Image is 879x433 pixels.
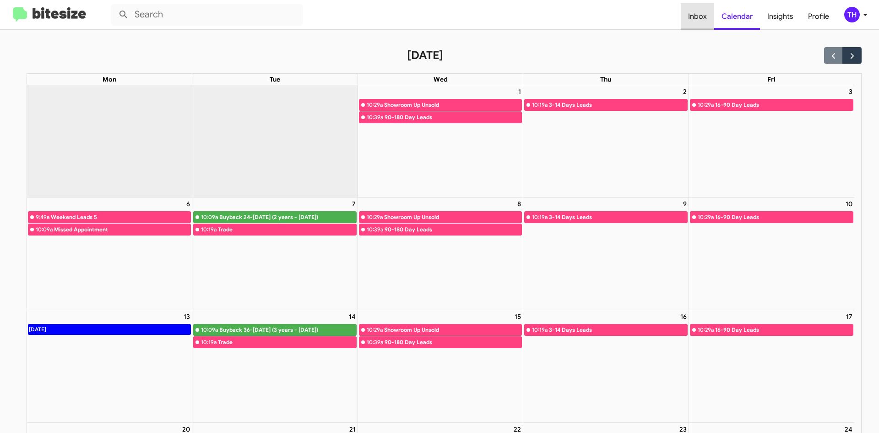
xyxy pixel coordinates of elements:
[367,113,383,122] div: 10:39a
[765,74,777,85] a: Friday
[681,3,714,30] a: Inbox
[36,213,49,222] div: 9:49a
[219,213,356,222] div: Buyback 24-[DATE] (2 years - [DATE])
[54,225,191,234] div: Missed Appointment
[192,197,358,310] td: October 7, 2025
[201,338,217,347] div: 10:19a
[384,325,521,334] div: Showroom Up Unsold
[367,225,383,234] div: 10:39a
[384,213,521,222] div: Showroom Up Unsold
[367,100,383,110] div: 10:29a
[681,85,689,98] a: October 2, 2025
[698,325,714,334] div: 10:29a
[184,197,192,210] a: October 6, 2025
[842,47,861,63] button: Next month
[385,225,521,234] div: 90-180 Day Leads
[407,48,443,63] h2: [DATE]
[844,310,854,323] a: October 17, 2025
[549,100,687,110] div: 3-14 Days Leads
[27,310,192,422] td: October 13, 2025
[27,197,192,310] td: October 6, 2025
[532,325,548,334] div: 10:19a
[715,213,853,222] div: 16-90 Day Leads
[836,7,869,22] button: TH
[432,74,450,85] a: Wednesday
[689,85,854,197] td: October 3, 2025
[532,100,548,110] div: 10:19a
[513,310,523,323] a: October 15, 2025
[678,310,689,323] a: October 16, 2025
[219,325,356,334] div: Buyback 36-[DATE] (3 years - [DATE])
[549,325,687,334] div: 3-14 Days Leads
[844,197,854,210] a: October 10, 2025
[101,74,118,85] a: Monday
[516,85,523,98] a: October 1, 2025
[523,85,689,197] td: October 2, 2025
[201,213,218,222] div: 10:09a
[714,3,760,30] a: Calendar
[268,74,282,85] a: Tuesday
[523,197,689,310] td: October 9, 2025
[111,4,303,26] input: Search
[689,197,854,310] td: October 10, 2025
[350,197,358,210] a: October 7, 2025
[715,325,853,334] div: 16-90 Day Leads
[760,3,801,30] a: Insights
[689,310,854,422] td: October 17, 2025
[801,3,836,30] a: Profile
[367,213,383,222] div: 10:29a
[385,113,521,122] div: 90-180 Day Leads
[844,7,860,22] div: TH
[681,197,689,210] a: October 9, 2025
[715,100,853,110] div: 16-90 Day Leads
[201,325,218,334] div: 10:09a
[367,325,383,334] div: 10:29a
[51,213,191,222] div: Weekend Leads 5
[201,225,217,234] div: 10:19a
[598,74,613,85] a: Thursday
[218,225,356,234] div: Trade
[28,324,47,334] div: [DATE]
[358,85,523,197] td: October 1, 2025
[358,197,523,310] td: October 8, 2025
[385,338,521,347] div: 90-180 Day Leads
[218,338,356,347] div: Trade
[549,213,687,222] div: 3-14 Days Leads
[36,225,53,234] div: 10:09a
[698,100,714,110] div: 10:29a
[384,100,521,110] div: Showroom Up Unsold
[847,85,854,98] a: October 3, 2025
[182,310,192,323] a: October 13, 2025
[358,310,523,422] td: October 15, 2025
[192,310,358,422] td: October 14, 2025
[824,47,843,63] button: Previous month
[532,213,548,222] div: 10:19a
[347,310,358,323] a: October 14, 2025
[523,310,689,422] td: October 16, 2025
[515,197,523,210] a: October 8, 2025
[698,213,714,222] div: 10:29a
[367,338,383,347] div: 10:39a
